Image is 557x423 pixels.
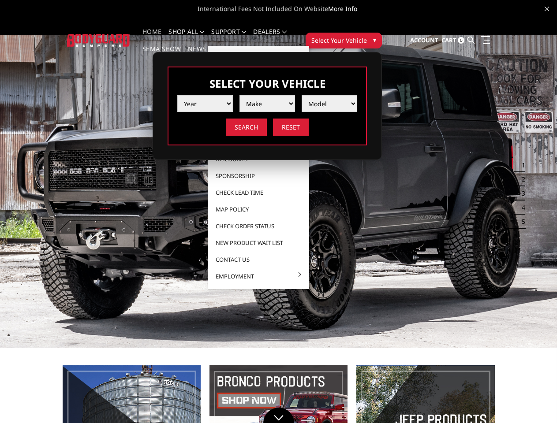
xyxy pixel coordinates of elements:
[211,167,306,184] a: Sponsorship
[211,184,306,201] a: Check Lead Time
[211,29,246,46] a: Support
[306,33,382,48] button: Select Your Vehicle
[226,119,267,136] input: Search
[177,76,357,91] h3: Select Your Vehicle
[211,251,306,268] a: Contact Us
[516,172,525,186] button: 2 of 5
[328,4,357,13] a: More Info
[211,218,306,234] a: Check Order Status
[211,50,306,67] a: FAQ
[516,158,525,172] button: 1 of 5
[373,35,376,45] span: ▾
[410,36,438,44] span: Account
[311,36,367,45] span: Select Your Vehicle
[168,29,204,46] a: shop all
[458,37,464,44] span: 0
[142,29,161,46] a: Home
[211,234,306,251] a: New Product Wait List
[273,119,309,136] input: Reset
[211,268,306,285] a: Employment
[142,46,181,63] a: SEMA Show
[188,46,206,63] a: News
[516,186,525,200] button: 3 of 5
[516,215,525,229] button: 5 of 5
[516,200,525,215] button: 4 of 5
[253,29,287,46] a: Dealers
[410,29,438,52] a: Account
[177,95,233,112] select: Please select the value from list.
[67,34,130,46] img: BODYGUARD BUMPERS
[211,201,306,218] a: MAP Policy
[239,95,295,112] select: Please select the value from list.
[441,36,456,44] span: Cart
[441,29,464,52] a: Cart 0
